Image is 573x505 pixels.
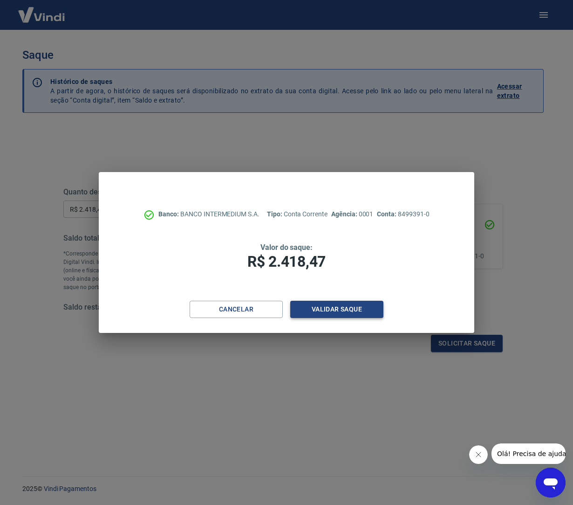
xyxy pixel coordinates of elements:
p: 8499391-0 [377,209,429,219]
span: Agência: [331,210,359,218]
iframe: Message from company [491,443,566,464]
iframe: Close message [469,445,488,464]
p: 0001 [331,209,373,219]
button: Cancelar [190,301,283,318]
iframe: Button to launch messaging window [536,468,566,498]
button: Validar saque [290,301,383,318]
span: Olá! Precisa de ajuda? [6,7,78,14]
span: Tipo: [267,210,284,218]
span: Valor do saque: [260,243,313,252]
p: Conta Corrente [267,209,327,219]
span: Banco: [158,210,180,218]
span: Conta: [377,210,398,218]
span: R$ 2.418,47 [247,253,326,270]
p: BANCO INTERMEDIUM S.A. [158,209,259,219]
